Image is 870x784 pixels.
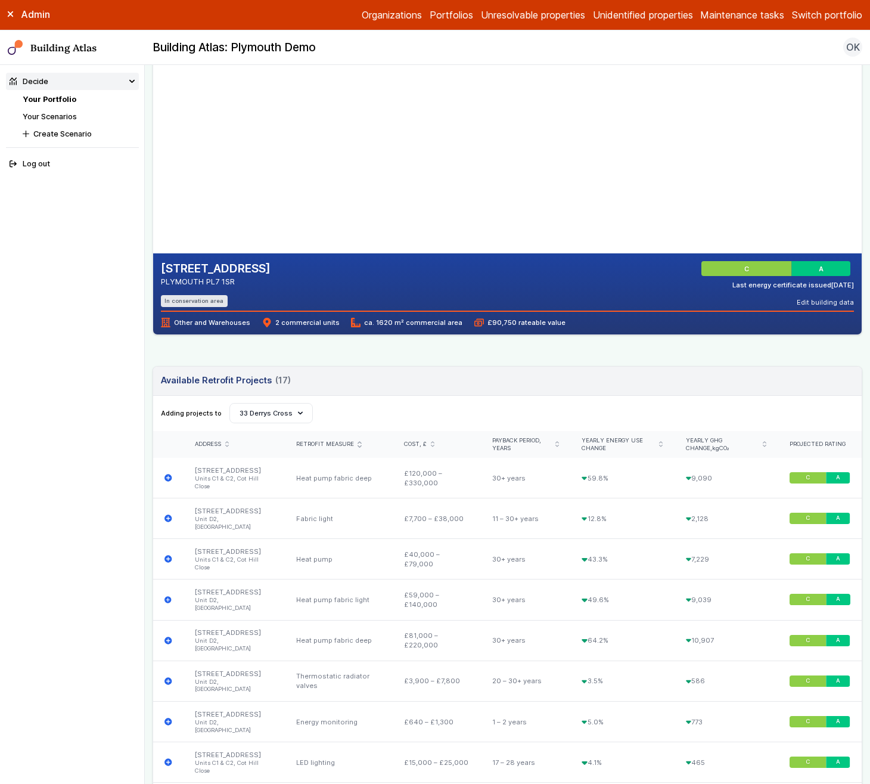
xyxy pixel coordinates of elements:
[161,261,271,277] h2: [STREET_ADDRESS]
[675,661,778,701] div: 586
[430,8,473,22] a: Portfolios
[675,702,778,742] div: 773
[184,458,285,498] div: [STREET_ADDRESS]
[10,76,48,87] div: Decide
[481,539,571,580] div: 30+ years
[195,637,273,653] li: Unit D2, [GEOGRAPHIC_DATA]
[184,661,285,701] div: [STREET_ADDRESS]
[481,702,571,742] div: 1 – 2 years
[393,742,481,783] div: £15,000 – £25,000
[195,719,273,735] li: Unit D2, [GEOGRAPHIC_DATA]
[6,156,139,173] button: Log out
[23,112,77,121] a: Your Scenarios
[745,264,750,274] span: C
[806,677,810,685] span: C
[285,702,393,742] div: Energy monitoring
[675,580,778,620] div: 9,039
[161,318,250,327] span: Other and Warehouses
[675,498,778,539] div: 2,128
[686,437,759,453] span: Yearly GHG change,
[806,555,810,563] span: C
[822,264,827,274] span: A
[836,758,840,766] span: A
[351,318,462,327] span: ca. 1620 m² commercial area
[19,125,139,142] button: Create Scenario
[474,318,565,327] span: £90,750 rateable value
[161,276,271,287] address: PLYMOUTH PL7 1SR
[393,498,481,539] div: £7,700 – £38,000
[195,475,273,491] li: Units C1 & C2, Cot Hill Close
[843,38,862,57] button: OK
[195,556,273,572] li: Units C1 & C2, Cot Hill Close
[393,580,481,620] div: £59,000 – £140,000
[570,580,674,620] div: 49.6%
[481,742,571,783] div: 17 – 28 years
[570,458,674,498] div: 59.8%
[846,40,860,54] span: OK
[8,40,23,55] img: main-0bbd2752.svg
[836,474,840,482] span: A
[593,8,693,22] a: Unidentified properties
[792,8,862,22] button: Switch portfolio
[285,498,393,539] div: Fabric light
[492,437,551,453] span: Payback period, years
[582,437,655,453] span: Yearly energy use change
[285,580,393,620] div: Heat pump fabric light
[806,474,810,482] span: C
[570,742,674,783] div: 4.1%
[481,8,585,22] a: Unresolvable properties
[481,580,571,620] div: 30+ years
[153,40,316,55] h2: Building Atlas: Plymouth Demo
[184,498,285,539] div: [STREET_ADDRESS]
[393,620,481,661] div: £81,000 – £220,000
[23,95,76,104] a: Your Portfolio
[481,620,571,661] div: 30+ years
[229,403,313,423] button: 33 Derrys Cross
[195,597,273,612] li: Unit D2, [GEOGRAPHIC_DATA]
[570,539,674,580] div: 43.3%
[481,498,571,539] div: 11 – 30+ years
[836,677,840,685] span: A
[570,620,674,661] div: 64.2%
[285,539,393,580] div: Heat pump
[184,580,285,620] div: [STREET_ADDRESS]
[262,318,340,327] span: 2 commercial units
[831,281,854,289] time: [DATE]
[806,758,810,766] span: C
[570,661,674,701] div: 3.5%
[675,458,778,498] div: 9,090
[712,445,729,451] span: kgCO₂
[700,8,784,22] a: Maintenance tasks
[393,458,481,498] div: £120,000 – £330,000
[836,718,840,726] span: A
[404,441,427,448] span: Cost, £
[806,515,810,522] span: C
[570,702,674,742] div: 5.0%
[393,661,481,701] div: £3,900 – £7,800
[195,441,221,448] span: Address
[481,458,571,498] div: 30+ years
[161,408,222,418] span: Adding projects to
[481,661,571,701] div: 20 – 30+ years
[285,458,393,498] div: Heat pump fabric deep
[195,760,273,775] li: Units C1 & C2, Cot Hill Close
[806,637,810,644] span: C
[836,596,840,604] span: A
[161,374,291,387] h3: Available Retrofit Projects
[362,8,422,22] a: Organizations
[836,515,840,522] span: A
[732,280,854,290] div: Last energy certificate issued
[285,661,393,701] div: Thermostatic radiator valves
[675,742,778,783] div: 465
[797,298,854,307] button: Edit building data
[275,374,291,387] span: (17)
[285,620,393,661] div: Heat pump fabric deep
[393,702,481,742] div: £640 – £1,300
[296,441,354,448] span: Retrofit measure
[675,620,778,661] div: 10,907
[393,539,481,580] div: £40,000 – £79,000
[195,516,273,531] li: Unit D2, [GEOGRAPHIC_DATA]
[806,596,810,604] span: C
[836,637,840,644] span: A
[161,295,228,306] li: In conservation area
